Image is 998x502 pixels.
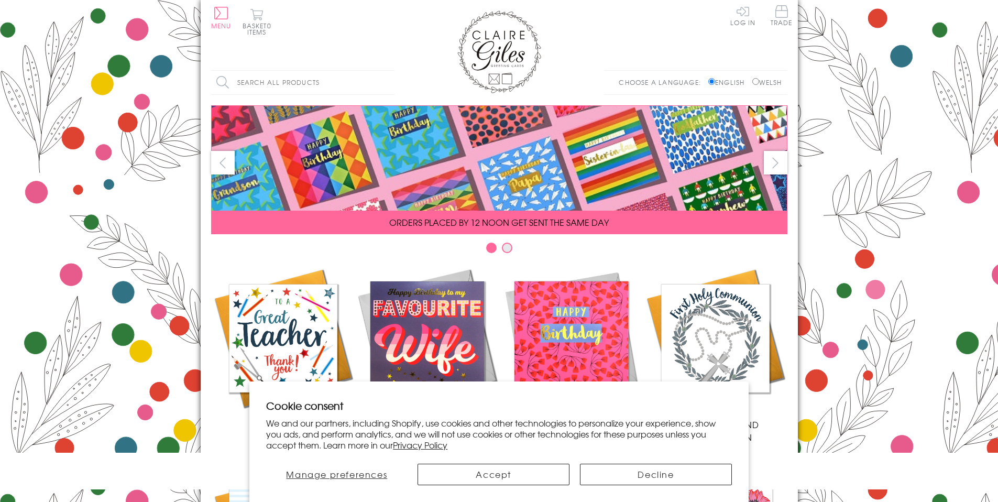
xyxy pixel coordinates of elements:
[389,216,609,228] span: ORDERS PLACED BY 12 NOON GET SENT THE SAME DAY
[384,71,394,94] input: Search
[457,10,541,93] img: Claire Giles Greetings Cards
[247,21,271,37] span: 0 items
[211,151,235,174] button: prev
[752,78,759,85] input: Welsh
[771,5,793,26] span: Trade
[266,464,407,485] button: Manage preferences
[752,78,782,87] label: Welsh
[418,464,569,485] button: Accept
[708,78,715,85] input: English
[266,398,732,413] h2: Cookie consent
[499,266,643,431] a: Birthdays
[211,7,232,29] button: Menu
[730,5,755,26] a: Log In
[708,78,750,87] label: English
[211,71,394,94] input: Search all products
[211,21,232,30] span: Menu
[771,5,793,28] a: Trade
[502,243,512,253] button: Carousel Page 2
[266,418,732,450] p: We and our partners, including Shopify, use cookies and other technologies to personalize your ex...
[643,266,787,443] a: Communion and Confirmation
[486,243,497,253] button: Carousel Page 1 (Current Slide)
[764,151,787,174] button: next
[580,464,732,485] button: Decline
[393,439,447,451] a: Privacy Policy
[355,266,499,431] a: New Releases
[211,266,355,431] a: Academic
[243,8,271,35] button: Basket0 items
[211,242,787,258] div: Carousel Pagination
[619,78,706,87] p: Choose a language:
[286,468,387,481] span: Manage preferences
